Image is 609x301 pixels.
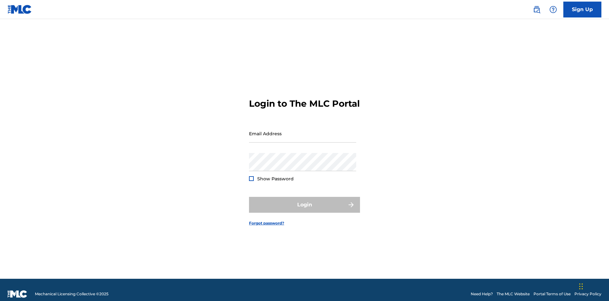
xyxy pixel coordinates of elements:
[471,291,493,297] a: Need Help?
[249,220,284,226] a: Forgot password?
[579,277,583,296] div: Drag
[533,6,540,13] img: search
[530,3,543,16] a: Public Search
[8,5,32,14] img: MLC Logo
[549,6,557,13] img: help
[547,3,560,16] div: Help
[497,291,530,297] a: The MLC Website
[257,176,294,182] span: Show Password
[8,290,27,298] img: logo
[574,291,601,297] a: Privacy Policy
[35,291,108,297] span: Mechanical Licensing Collective © 2025
[563,2,601,17] a: Sign Up
[577,271,609,301] iframe: Chat Widget
[534,291,571,297] a: Portal Terms of Use
[249,98,360,109] h3: Login to The MLC Portal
